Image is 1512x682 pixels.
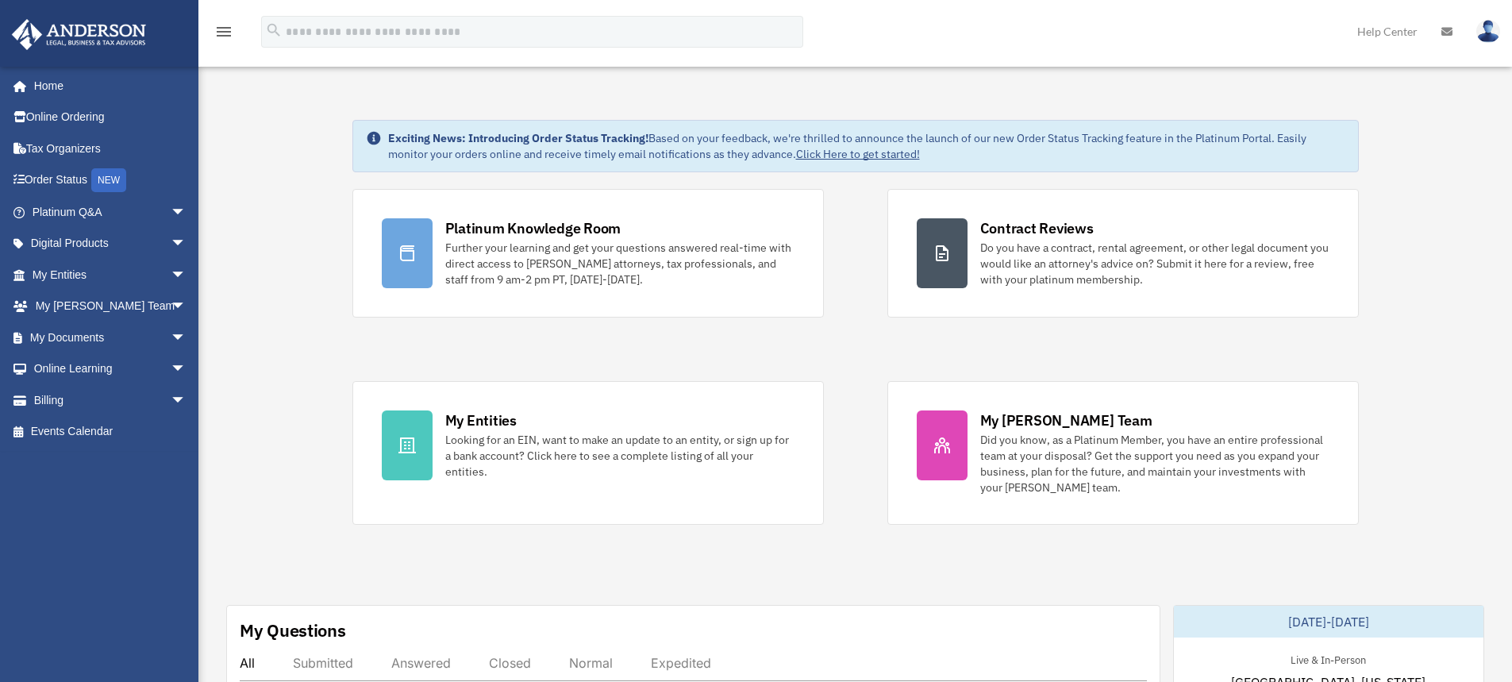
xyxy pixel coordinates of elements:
a: My Entitiesarrow_drop_down [11,259,210,291]
a: Click Here to get started! [796,147,920,161]
strong: Exciting News: Introducing Order Status Tracking! [388,131,648,145]
div: Contract Reviews [980,218,1094,238]
a: Home [11,70,202,102]
div: Closed [489,655,531,671]
div: Based on your feedback, we're thrilled to announce the launch of our new Order Status Tracking fe... [388,130,1345,162]
div: Normal [569,655,613,671]
a: My Entities Looking for an EIN, want to make an update to an entity, or sign up for a bank accoun... [352,381,824,525]
div: My Questions [240,618,346,642]
div: My Entities [445,410,517,430]
div: Further your learning and get your questions answered real-time with direct access to [PERSON_NAM... [445,240,794,287]
div: Did you know, as a Platinum Member, you have an entire professional team at your disposal? Get th... [980,432,1329,495]
a: My Documentsarrow_drop_down [11,322,210,353]
span: arrow_drop_down [171,196,202,229]
a: menu [214,28,233,41]
div: NEW [91,168,126,192]
a: Platinum Knowledge Room Further your learning and get your questions answered real-time with dire... [352,189,824,318]
span: arrow_drop_down [171,384,202,417]
i: menu [214,22,233,41]
a: Billingarrow_drop_down [11,384,210,416]
a: Online Ordering [11,102,210,133]
div: [DATE]-[DATE] [1174,606,1483,638]
span: arrow_drop_down [171,322,202,354]
div: Answered [391,655,451,671]
div: Expedited [651,655,711,671]
div: Do you have a contract, rental agreement, or other legal document you would like an attorney's ad... [980,240,1329,287]
span: arrow_drop_down [171,291,202,323]
a: Order StatusNEW [11,164,210,197]
span: arrow_drop_down [171,353,202,386]
div: Looking for an EIN, want to make an update to an entity, or sign up for a bank account? Click her... [445,432,794,480]
div: All [240,655,255,671]
span: arrow_drop_down [171,259,202,291]
a: Events Calendar [11,416,210,448]
a: My [PERSON_NAME] Teamarrow_drop_down [11,291,210,322]
div: My [PERSON_NAME] Team [980,410,1152,430]
span: arrow_drop_down [171,228,202,260]
div: Live & In-Person [1278,650,1379,667]
a: Digital Productsarrow_drop_down [11,228,210,260]
a: My [PERSON_NAME] Team Did you know, as a Platinum Member, you have an entire professional team at... [887,381,1359,525]
img: Anderson Advisors Platinum Portal [7,19,151,50]
div: Platinum Knowledge Room [445,218,621,238]
i: search [265,21,283,39]
div: Submitted [293,655,353,671]
a: Tax Organizers [11,133,210,164]
img: User Pic [1476,20,1500,43]
a: Online Learningarrow_drop_down [11,353,210,385]
a: Contract Reviews Do you have a contract, rental agreement, or other legal document you would like... [887,189,1359,318]
a: Platinum Q&Aarrow_drop_down [11,196,210,228]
